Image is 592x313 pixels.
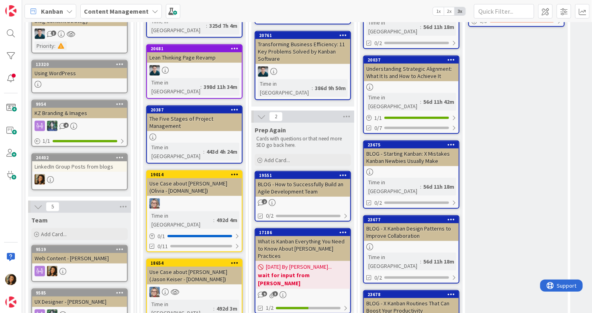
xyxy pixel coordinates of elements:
[421,97,456,106] div: 56d 11h 42m
[214,304,239,313] div: 492d 3m
[255,126,286,134] span: Prep Again
[36,155,127,161] div: 24402
[363,56,459,134] a: 20037Understanding Strategic Alignment: What It Is and How to Achieve ItTime in [GEOGRAPHIC_DATA]...
[255,229,350,236] div: 17186
[259,33,350,38] div: 20761
[455,7,465,15] span: 3x
[364,113,459,123] div: 1/1
[147,171,242,178] div: 19014
[147,178,242,196] div: Use Case about [PERSON_NAME] (Olivia - [DOMAIN_NAME])
[146,105,243,164] a: 20387The Five Stages of Project ManagementTime in [GEOGRAPHIC_DATA]:443d 4h 24m
[32,136,127,146] div: 1/1
[36,247,127,252] div: 9519
[213,304,214,313] span: :
[255,31,351,100] a: 20761Transforming Business Efficiency: 11 Key Problems Solved by Kanban SoftwareANTime in [GEOGRA...
[262,199,267,204] span: 2
[32,253,127,264] div: Web Content - [PERSON_NAME]
[32,266,127,276] div: CL
[147,287,242,297] div: MA
[366,178,420,196] div: Time in [GEOGRAPHIC_DATA]
[374,199,382,207] span: 0/2
[147,45,242,52] div: 20681
[255,172,350,197] div: 19551BLOG - How to Successfully Build an Agile Development Team
[312,84,313,93] span: :
[374,39,382,47] span: 0/2
[32,289,127,297] div: 9585
[364,141,459,148] div: 23675
[17,1,37,11] span: Support
[32,101,127,108] div: 9954
[147,231,242,241] div: 0/1
[255,32,350,39] div: 20761
[255,179,350,197] div: BLOG - How to Successfully Build an Agile Development Team
[255,171,351,222] a: 19551BLOG - How to Successfully Build an Agile Development Team0/2
[364,148,459,166] div: BLOG - Starting Kanban: X Mistakes Kanban Newbies Usually Make
[32,61,127,78] div: 13320Using WordPress
[32,174,127,185] div: CL
[35,41,54,50] div: Priority
[32,29,127,39] div: AN
[363,140,459,209] a: 23675BLOG - Starting Kanban: X Mistakes Kanban Newbies Usually MakeTime in [GEOGRAPHIC_DATA]:56d ...
[149,17,206,35] div: Time in [GEOGRAPHIC_DATA]
[149,287,160,297] img: MA
[35,29,45,39] img: AN
[313,84,348,93] div: 386d 9h 50m
[364,216,459,241] div: 23677BLOG - X Kanban Design Patterns to Improve Collaboration
[147,106,242,131] div: 20387The Five Stages of Project Management
[31,216,48,224] span: Team
[366,253,420,270] div: Time in [GEOGRAPHIC_DATA]
[5,297,16,308] img: avatar
[147,65,242,76] div: AN
[32,101,127,118] div: 9954KZ Branding & Images
[147,171,242,196] div: 19014Use Case about [PERSON_NAME] (Olivia - [DOMAIN_NAME])
[433,7,444,15] span: 1x
[36,290,127,296] div: 9585
[32,108,127,118] div: KZ Branding & Images
[46,202,59,212] span: 5
[47,266,57,276] img: CL
[264,156,290,164] span: Add Card...
[374,124,382,132] span: 0/7
[259,173,350,178] div: 19551
[255,66,350,77] div: AN
[149,211,213,229] div: Time in [GEOGRAPHIC_DATA]
[207,21,239,30] div: 325d 7h 4m
[5,274,16,285] img: CL
[259,230,350,235] div: 17186
[147,45,242,63] div: 20681Lean Thinking Page Revamp
[147,113,242,131] div: The Five Stages of Project Management
[151,107,242,113] div: 20387
[5,5,16,16] img: Visit kanbanzone.com
[262,291,267,297] span: 9
[255,236,350,261] div: What is Kanban Everything You Need to Know About [PERSON_NAME] Practices
[51,31,56,36] span: 3
[54,41,55,50] span: :
[364,64,459,81] div: Understanding Strategic Alignment: What It Is and How to Achieve It
[363,215,459,284] a: 23677BLOG - X Kanban Design Patterns to Improve CollaborationTime in [GEOGRAPHIC_DATA]:56d 11h 18...
[41,231,67,238] span: Add Card...
[31,153,128,190] a: 24402LinkedIn Group Posts from blogsCL
[421,257,456,266] div: 56d 11h 18m
[421,23,456,31] div: 56d 11h 18m
[36,62,127,67] div: 13320
[255,39,350,64] div: Transforming Business Efficiency: 11 Key Problems Solved by Kanban Software
[258,66,268,77] img: AN
[84,7,149,15] b: Content Management
[273,291,278,297] span: 3
[266,263,332,271] span: [DATE] By [PERSON_NAME]...
[47,121,57,131] img: CR
[367,57,459,63] div: 20037
[31,60,128,93] a: 13320Using WordPress
[255,172,350,179] div: 19551
[147,52,242,63] div: Lean Thinking Page Revamp
[35,174,45,185] img: CL
[149,198,160,209] img: MA
[147,198,242,209] div: MA
[256,136,349,149] p: Cards with questions or that need more SEO go back here.
[204,147,239,156] div: 443d 4h 24m
[32,246,127,253] div: 9519
[147,259,242,284] div: 18654Use Case about [PERSON_NAME] (Jason Keiser - [DOMAIN_NAME])
[31,100,128,147] a: 9954KZ Branding & ImagesCR1/1
[32,154,127,161] div: 24402
[151,46,242,51] div: 20681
